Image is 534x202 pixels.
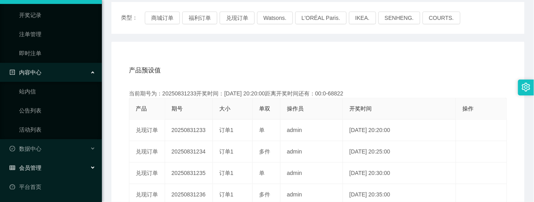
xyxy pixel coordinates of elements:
td: admin [281,141,343,163]
div: 当前期号为：20250831233开奖时间：[DATE] 20:20:00距离开奖时间还有：00:0-68822 [129,89,507,98]
span: 数据中心 [10,146,41,152]
a: 开奖记录 [19,7,95,23]
a: 活动列表 [19,122,95,138]
span: 订单1 [219,127,234,133]
button: SENHENG. [378,12,420,24]
span: 单双 [259,105,270,112]
td: [DATE] 20:25:00 [343,141,456,163]
span: 类型： [121,12,145,24]
span: 会员管理 [10,165,41,171]
a: 注单管理 [19,26,95,42]
td: [DATE] 20:20:00 [343,120,456,141]
span: 期号 [172,105,183,112]
button: 兑现订单 [220,12,255,24]
td: 兑现订单 [129,120,165,141]
span: 单 [259,127,265,133]
span: 多件 [259,191,270,198]
td: 20250831235 [165,163,213,184]
i: 图标: table [10,165,15,171]
span: 多件 [259,148,270,155]
i: 图标: check-circle-o [10,146,15,151]
a: 即时注单 [19,45,95,61]
button: COURTS. [423,12,460,24]
span: 订单1 [219,170,234,176]
span: 内容中心 [10,69,41,76]
i: 图标: setting [522,83,530,91]
td: [DATE] 20:30:00 [343,163,456,184]
i: 图标: profile [10,70,15,75]
a: 站内信 [19,84,95,99]
button: IKEA. [349,12,376,24]
button: 商城订单 [145,12,180,24]
span: 产品 [136,105,147,112]
span: 操作 [462,105,474,112]
td: admin [281,163,343,184]
span: 订单1 [219,191,234,198]
button: 福利订单 [182,12,217,24]
td: admin [281,120,343,141]
td: 20250831233 [165,120,213,141]
span: 单 [259,170,265,176]
td: 兑现订单 [129,141,165,163]
a: 公告列表 [19,103,95,118]
span: 大小 [219,105,230,112]
button: L'ORÉAL Paris. [295,12,347,24]
span: 产品预设值 [129,66,161,75]
td: 20250831234 [165,141,213,163]
span: 订单1 [219,148,234,155]
span: 开奖时间 [349,105,372,112]
span: 操作员 [287,105,304,112]
button: Watsons. [257,12,293,24]
a: 图标: dashboard平台首页 [10,179,95,195]
td: 兑现订单 [129,163,165,184]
